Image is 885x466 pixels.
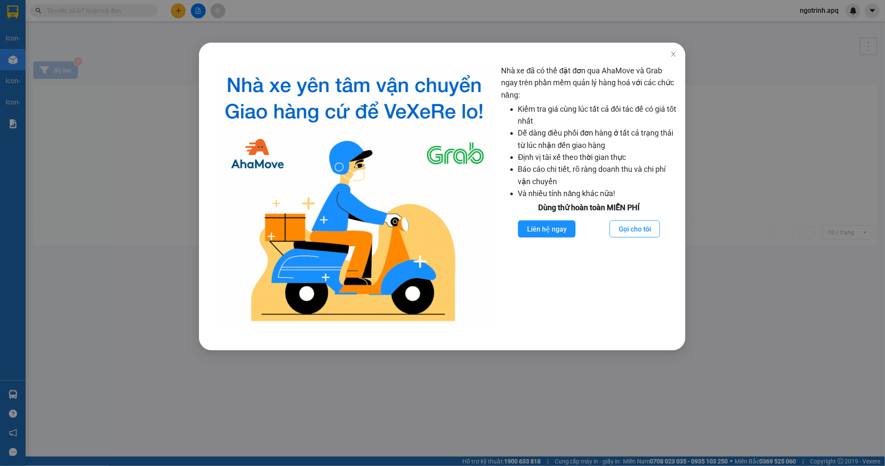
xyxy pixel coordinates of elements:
li: Báo cáo chi tiết, rõ ràng doanh thu và chi phí vận chuyển [518,163,677,188]
span: close [671,51,677,58]
button: Gọi cho tôi [610,220,660,237]
button: Close [662,43,686,67]
img: logo [214,65,494,329]
li: Dễ dàng điều phối đơn hàng ở tất cả trạng thái từ lúc nhận đến giao hàng [518,127,677,151]
button: Liên hệ ngay [518,220,576,237]
span: Gọi cho tôi [619,224,651,234]
li: Kiểm tra giá cùng lúc tất cả đối tác để có giá tốt nhất [518,103,677,127]
li: Và nhiều tính năng khác nữa! [518,188,677,200]
li: Định vị tài xế theo thời gian thực [518,151,677,163]
div: Nhà xe đã có thể đặt đơn qua AhaMove và Grab ngay trên phần mềm quản lý hàng hoá với các chức năng: [501,65,677,329]
div: Dùng thử hoàn toàn MIỄN PHÍ [501,202,677,214]
span: Liên hệ ngay [527,224,567,234]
